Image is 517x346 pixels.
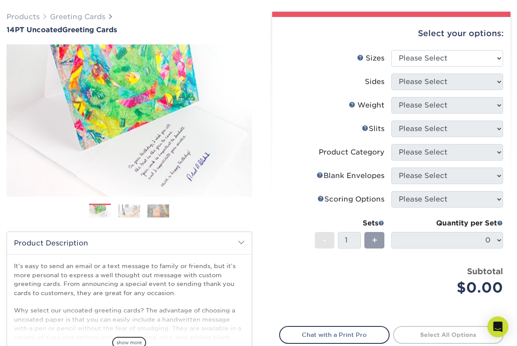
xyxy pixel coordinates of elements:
[118,204,140,218] img: Greeting Cards 02
[7,36,252,206] img: 14PT Uncoated 01
[398,277,503,298] div: $0.00
[365,77,384,87] div: Sides
[393,326,504,343] a: Select All Options
[349,100,384,111] div: Weight
[317,194,384,205] div: Scoring Options
[147,204,169,218] img: Greeting Cards 03
[89,204,111,219] img: Greeting Cards 01
[2,319,74,343] iframe: Google Customer Reviews
[391,218,503,228] div: Quantity per Set
[317,171,384,181] div: Blank Envelopes
[7,26,62,34] span: 14PT Uncoated
[487,316,508,337] div: Open Intercom Messenger
[323,234,327,247] span: -
[7,232,252,254] h2: Product Description
[372,234,377,247] span: +
[279,326,390,343] a: Chat with a Print Pro
[319,147,384,158] div: Product Category
[357,53,384,64] div: Sizes
[467,266,503,276] strong: Subtotal
[7,26,252,34] a: 14PT UncoatedGreeting Cards
[315,218,384,228] div: Sets
[279,17,504,50] div: Select your options:
[362,124,384,134] div: Slits
[7,26,252,34] h1: Greeting Cards
[50,13,105,21] a: Greeting Cards
[7,13,40,21] a: Products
